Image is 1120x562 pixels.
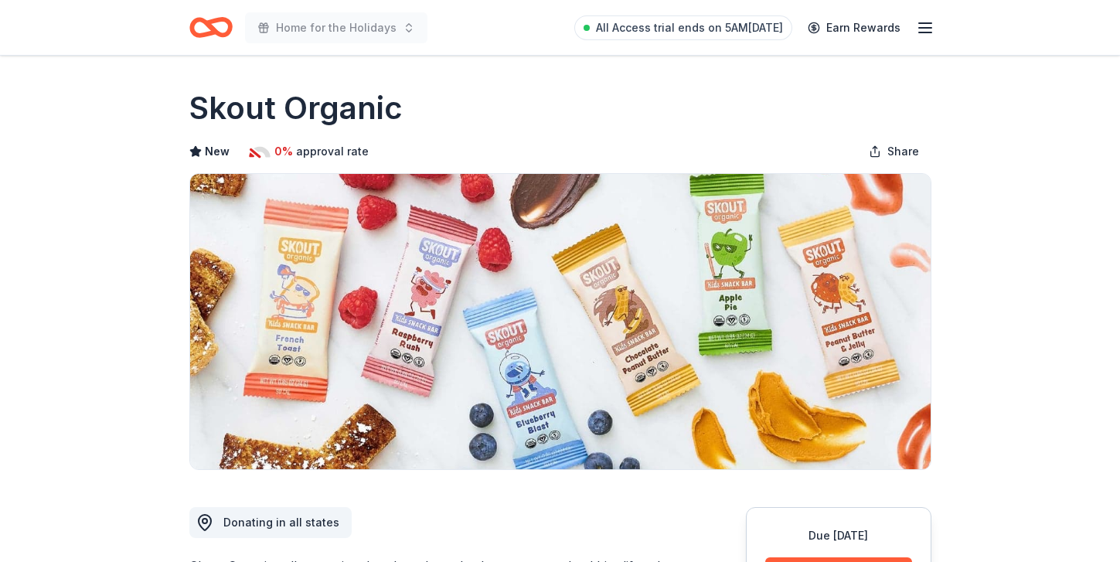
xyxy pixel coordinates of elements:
[245,12,427,43] button: Home for the Holidays
[223,516,339,529] span: Donating in all states
[596,19,783,37] span: All Access trial ends on 5AM[DATE]
[189,87,403,130] h1: Skout Organic
[276,19,397,37] span: Home for the Holidays
[274,142,293,161] span: 0%
[798,14,910,42] a: Earn Rewards
[296,142,369,161] span: approval rate
[574,15,792,40] a: All Access trial ends on 5AM[DATE]
[856,136,931,167] button: Share
[887,142,919,161] span: Share
[765,526,912,545] div: Due [DATE]
[190,174,931,469] img: Image for Skout Organic
[189,9,233,46] a: Home
[205,142,230,161] span: New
